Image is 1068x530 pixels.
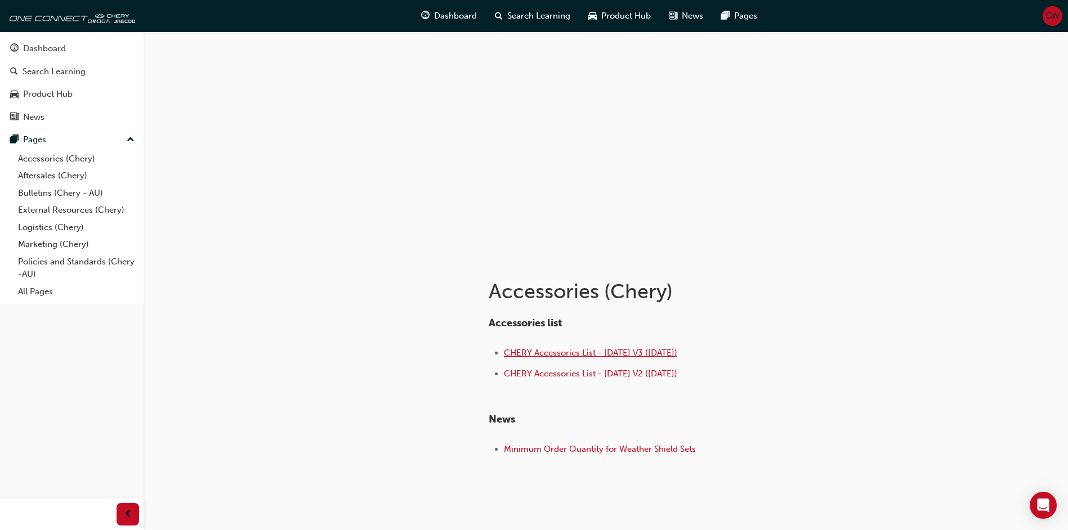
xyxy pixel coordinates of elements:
[14,185,139,202] a: Bulletins (Chery - AU)
[1030,492,1057,519] div: Open Intercom Messenger
[5,129,139,150] button: Pages
[1045,10,1060,23] span: GW
[486,5,579,28] a: search-iconSearch Learning
[5,84,139,105] a: Product Hub
[1043,6,1062,26] button: GW
[5,107,139,128] a: News
[10,89,19,100] span: car-icon
[588,9,597,23] span: car-icon
[14,150,139,168] a: Accessories (Chery)
[5,61,139,82] a: Search Learning
[579,5,660,28] a: car-iconProduct Hub
[10,67,18,77] span: search-icon
[14,283,139,300] a: All Pages
[5,38,139,59] a: Dashboard
[721,9,730,23] span: pages-icon
[495,9,503,23] span: search-icon
[14,253,139,283] a: Policies and Standards (Chery -AU)
[489,413,515,425] span: News
[124,507,132,522] span: prev-icon
[489,317,562,329] span: Accessories list
[10,135,19,145] span: pages-icon
[734,10,757,23] span: Pages
[412,5,486,28] a: guage-iconDashboard
[23,111,44,124] div: News
[489,279,858,304] h1: Accessories (Chery)
[23,88,73,101] div: Product Hub
[127,133,135,147] span: up-icon
[660,5,712,28] a: news-iconNews
[601,10,651,23] span: Product Hub
[14,219,139,236] a: Logistics (Chery)
[14,236,139,253] a: Marketing (Chery)
[6,5,135,27] img: oneconnect
[23,133,46,146] div: Pages
[712,5,766,28] a: pages-iconPages
[14,167,139,185] a: Aftersales (Chery)
[14,201,139,219] a: External Resources (Chery)
[10,44,19,54] span: guage-icon
[504,444,696,454] a: Minimum Order Quantity for Weather Shield Sets
[504,348,677,358] a: CHERY Accessories List - [DATE] V3 ([DATE])
[421,9,430,23] span: guage-icon
[5,36,139,129] button: DashboardSearch LearningProduct HubNews
[507,10,570,23] span: Search Learning
[23,65,86,78] div: Search Learning
[504,369,677,379] a: CHERY Accessories List - [DATE] V2 ([DATE])
[23,42,66,55] div: Dashboard
[10,113,19,123] span: news-icon
[434,10,477,23] span: Dashboard
[682,10,703,23] span: News
[669,9,677,23] span: news-icon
